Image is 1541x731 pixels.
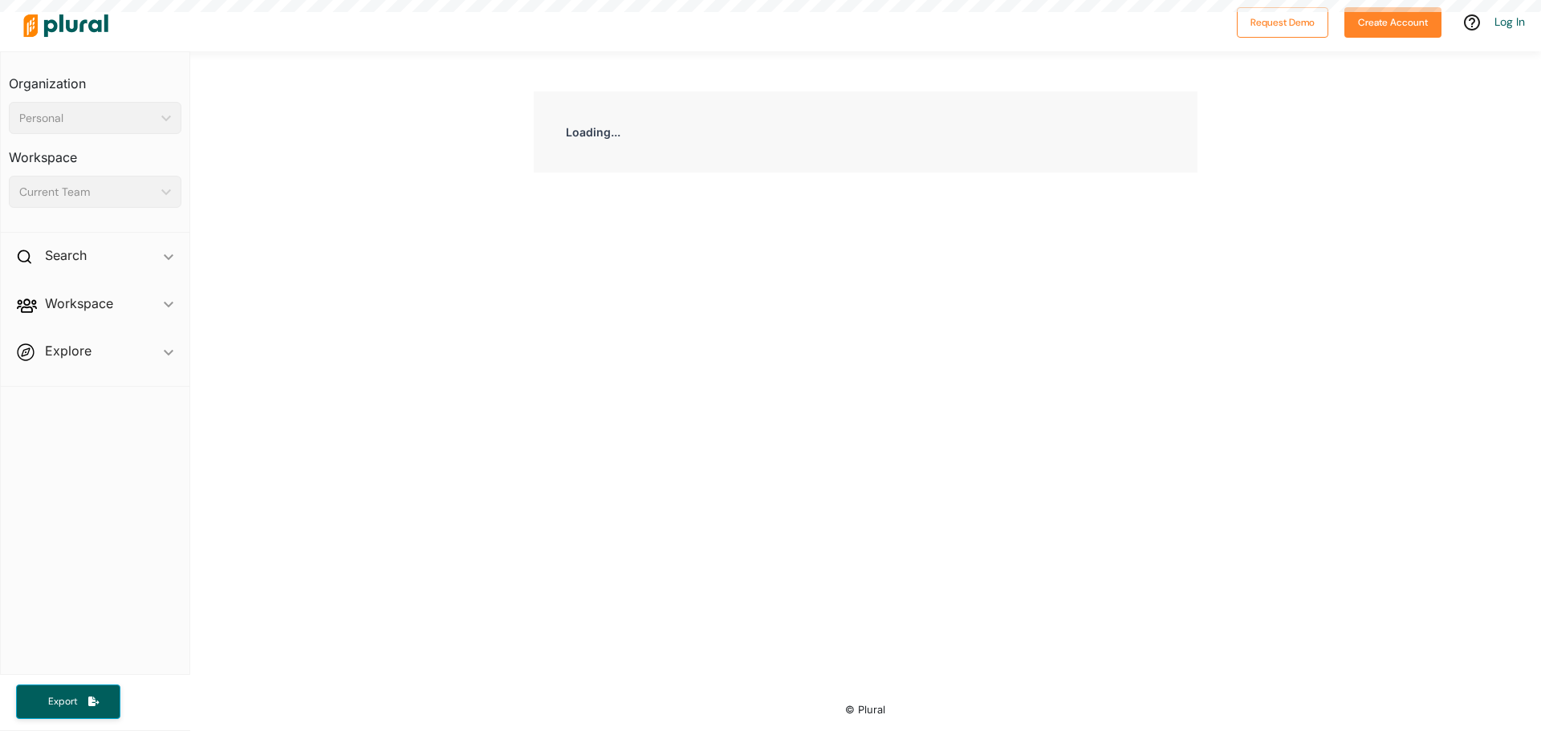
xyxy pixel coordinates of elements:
[16,684,120,719] button: Export
[1494,14,1525,29] a: Log In
[1344,13,1441,30] a: Create Account
[1237,7,1328,38] button: Request Demo
[1344,7,1441,38] button: Create Account
[1237,13,1328,30] a: Request Demo
[9,60,181,95] h3: Organization
[9,134,181,169] h3: Workspace
[45,246,87,264] h2: Search
[19,184,155,201] div: Current Team
[37,695,88,709] span: Export
[19,110,155,127] div: Personal
[534,91,1197,173] div: Loading...
[845,704,885,716] small: © Plural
